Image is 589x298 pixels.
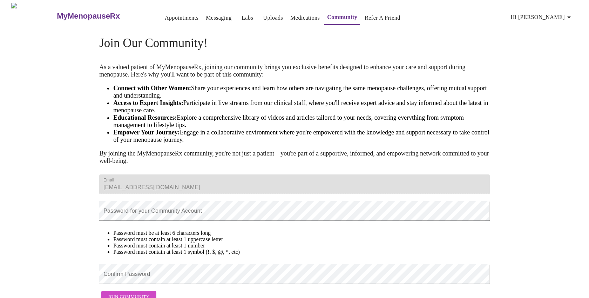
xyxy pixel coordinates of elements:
[290,13,320,23] a: Medications
[113,85,490,99] li: Share your experiences and learn how others are navigating the same menopause challenges, offerin...
[113,230,490,236] li: Password must be at least 6 characters long
[508,10,576,24] button: Hi [PERSON_NAME]
[327,12,357,22] a: Community
[324,10,360,25] button: Community
[113,236,490,243] li: Password must contain at least 1 uppercase letter
[362,11,403,25] button: Refer a Friend
[56,4,148,28] a: MyMenopauseRx
[99,150,490,165] p: By joining the MyMenopauseRx community, you're not just a patient—you're part of a supportive, in...
[11,3,56,29] img: MyMenopauseRx Logo
[57,12,120,21] h3: MyMenopauseRx
[165,13,198,23] a: Appointments
[511,12,573,22] span: Hi [PERSON_NAME]
[113,249,490,255] li: Password must contain at least 1 symbol (!, $, @, *, etc)
[113,114,177,121] strong: Educational Resources:
[162,11,201,25] button: Appointments
[113,85,191,92] strong: Connect with Other Women:
[242,13,253,23] a: Labs
[263,13,283,23] a: Uploads
[206,13,231,23] a: Messaging
[113,114,490,129] li: Explore a comprehensive library of videos and articles tailored to your needs, covering everythin...
[260,11,286,25] button: Uploads
[113,99,490,114] li: Participate in live streams from our clinical staff, where you'll receive expert advice and stay ...
[287,11,323,25] button: Medications
[113,129,180,136] strong: Empower Your Journey:
[365,13,400,23] a: Refer a Friend
[113,243,490,249] li: Password must contain at least 1 number
[99,64,490,78] p: As a valued patient of MyMenopauseRx, joining our community brings you exclusive benefits designe...
[113,129,490,144] li: Engage in a collaborative environment where you're empowered with the knowledge and support neces...
[113,99,183,106] strong: Access to Expert Insights:
[203,11,234,25] button: Messaging
[99,36,490,50] h4: Join Our Community!
[236,11,259,25] button: Labs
